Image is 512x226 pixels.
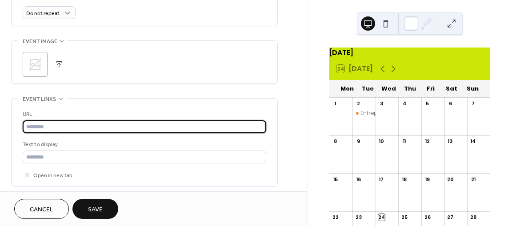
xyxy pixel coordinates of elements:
[470,138,476,145] div: 14
[23,37,57,46] span: Event image
[378,100,385,107] div: 3
[72,199,118,219] button: Save
[378,176,385,182] div: 17
[378,214,385,221] div: 24
[26,8,60,19] span: Do not repeat
[447,100,454,107] div: 6
[355,138,362,145] div: 9
[420,80,441,98] div: Fri
[23,140,264,149] div: Text to display
[424,214,431,221] div: 26
[424,100,431,107] div: 5
[14,199,69,219] button: Cancel
[378,138,385,145] div: 10
[332,176,339,182] div: 15
[447,138,454,145] div: 13
[23,52,48,77] div: ;
[424,138,431,145] div: 12
[23,110,264,119] div: URL
[355,100,362,107] div: 2
[470,176,476,182] div: 21
[357,80,378,98] div: Tue
[30,205,53,214] span: Cancel
[400,80,420,98] div: Thu
[378,80,399,98] div: Wed
[462,80,483,98] div: Sun
[401,176,408,182] div: 18
[332,100,339,107] div: 1
[329,48,490,58] div: [DATE]
[355,214,362,221] div: 23
[447,176,454,182] div: 20
[401,214,408,221] div: 25
[401,138,408,145] div: 11
[441,80,462,98] div: Sat
[332,138,339,145] div: 8
[336,80,357,98] div: Mon
[424,176,431,182] div: 19
[470,214,476,221] div: 28
[401,100,408,107] div: 4
[447,214,454,221] div: 27
[355,176,362,182] div: 16
[332,214,339,221] div: 22
[470,100,476,107] div: 7
[352,110,376,117] div: Entrepreneur Exchange: Small Business Growth: Brand, Marketing, Tech & Networking
[23,95,56,104] span: Event links
[33,171,72,180] span: Open in new tab
[88,205,103,214] span: Save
